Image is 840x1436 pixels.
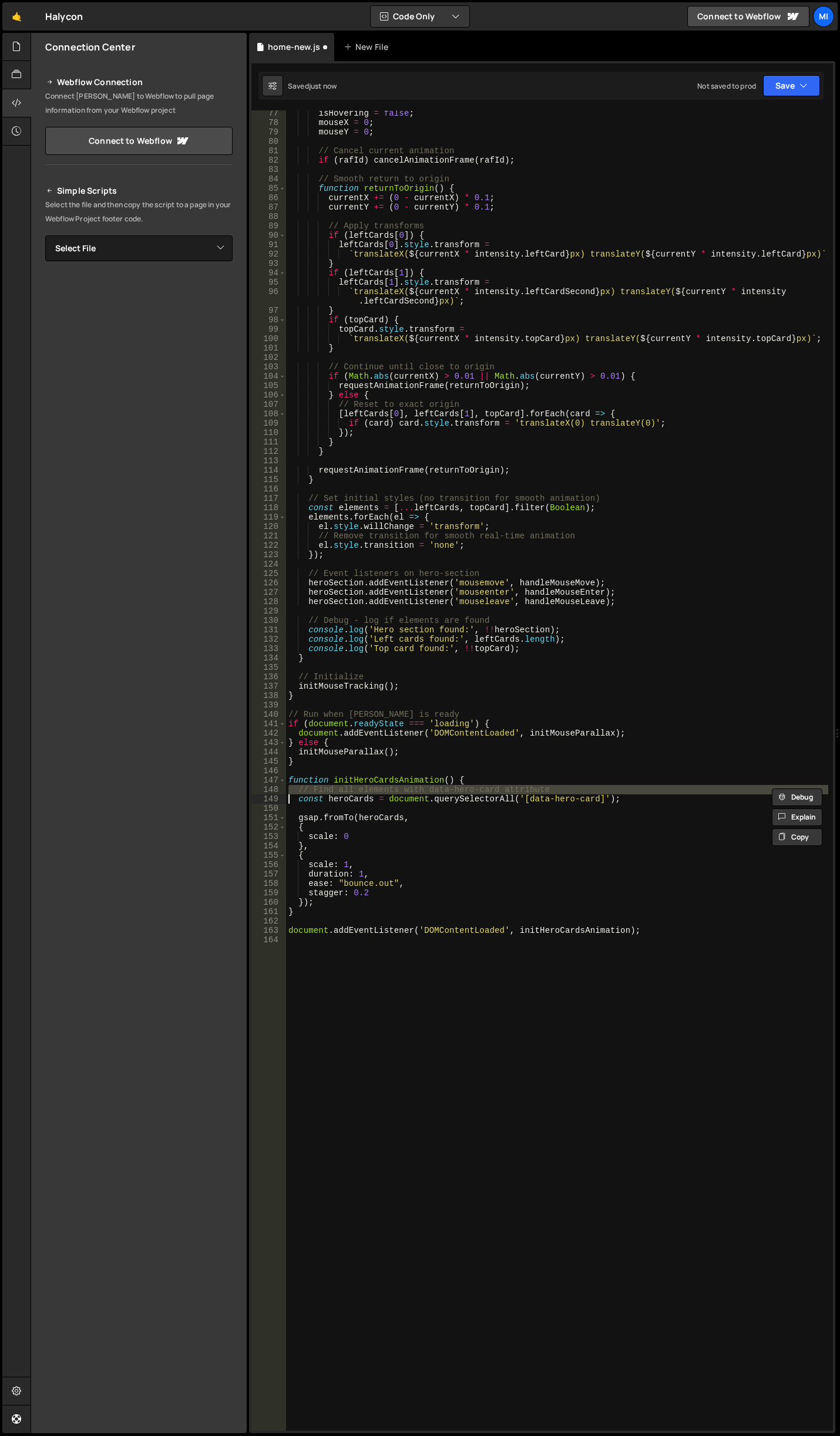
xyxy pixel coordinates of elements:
[251,653,286,663] div: 134
[251,390,286,400] div: 106
[45,75,233,89] h2: Webflow Connection
[251,719,286,729] div: 141
[251,184,286,193] div: 85
[251,541,286,550] div: 122
[772,808,822,826] button: Explain
[251,644,286,653] div: 133
[251,174,286,184] div: 84
[251,503,286,513] div: 118
[251,456,286,466] div: 113
[251,334,286,343] div: 100
[344,41,393,53] div: New File
[251,747,286,757] div: 144
[251,419,286,428] div: 109
[251,522,286,531] div: 120
[251,146,286,156] div: 81
[251,729,286,738] div: 142
[813,6,834,27] a: Mi
[251,259,286,268] div: 93
[251,776,286,785] div: 147
[251,841,286,851] div: 154
[251,118,286,127] div: 78
[251,625,286,635] div: 131
[251,353,286,362] div: 102
[251,513,286,522] div: 119
[251,569,286,578] div: 125
[251,869,286,879] div: 157
[251,635,286,644] div: 132
[251,907,286,916] div: 161
[251,268,286,278] div: 94
[772,788,822,806] button: Debug
[251,484,286,494] div: 116
[251,231,286,240] div: 90
[251,306,286,315] div: 97
[45,89,233,117] p: Connect [PERSON_NAME] to Webflow to pull page information from your Webflow project
[45,394,234,500] iframe: YouTube video player
[45,184,233,198] h2: Simple Scripts
[45,127,233,155] a: Connect to Webflow
[251,616,286,625] div: 130
[763,75,820,96] button: Save
[251,381,286,390] div: 105
[251,127,286,137] div: 79
[251,466,286,475] div: 114
[45,9,83,23] div: Halycon
[251,738,286,747] div: 143
[772,828,822,846] button: Copy
[251,409,286,419] div: 108
[251,475,286,484] div: 115
[45,41,135,53] h2: Connection Center
[251,606,286,616] div: 129
[251,325,286,334] div: 99
[268,41,320,53] div: home-new.js
[251,672,286,682] div: 136
[251,813,286,823] div: 151
[45,281,234,386] iframe: YouTube video player
[251,832,286,841] div: 153
[251,447,286,456] div: 112
[251,240,286,250] div: 91
[251,165,286,174] div: 83
[251,550,286,559] div: 123
[251,578,286,588] div: 126
[251,794,286,804] div: 149
[251,879,286,888] div: 158
[251,531,286,541] div: 121
[2,2,31,31] a: 🤙
[251,700,286,710] div: 139
[251,691,286,700] div: 138
[251,823,286,832] div: 152
[251,559,286,569] div: 124
[251,851,286,860] div: 155
[697,81,756,91] div: Not saved to prod
[251,898,286,907] div: 160
[687,6,809,27] a: Connect to Webflow
[288,81,337,91] div: Saved
[251,109,286,118] div: 77
[251,888,286,898] div: 159
[251,400,286,409] div: 107
[371,6,469,27] button: Code Only
[251,250,286,259] div: 92
[251,156,286,165] div: 82
[251,710,286,719] div: 140
[251,860,286,869] div: 156
[251,362,286,372] div: 103
[251,193,286,203] div: 86
[251,437,286,447] div: 111
[251,597,286,606] div: 128
[45,198,233,226] p: Select the file and then copy the script to a page in your Webflow Project footer code.
[251,315,286,325] div: 98
[251,278,286,287] div: 95
[251,137,286,146] div: 80
[251,916,286,926] div: 162
[251,757,286,766] div: 145
[251,785,286,794] div: 148
[251,287,286,306] div: 96
[251,682,286,691] div: 137
[251,221,286,231] div: 89
[251,663,286,672] div: 135
[251,494,286,503] div: 117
